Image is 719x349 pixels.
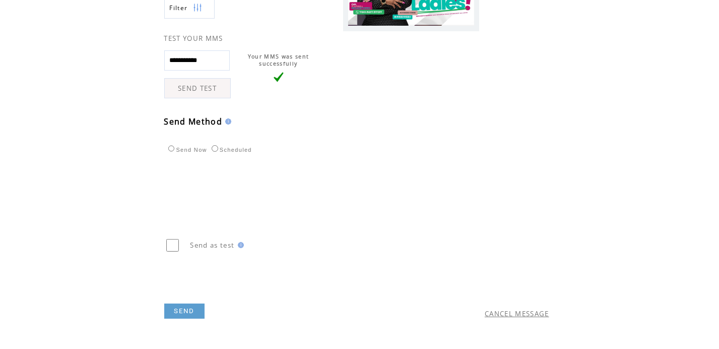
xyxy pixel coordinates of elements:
[212,145,218,152] input: Scheduled
[164,304,205,319] a: SEND
[274,72,284,82] img: vLarge.png
[164,34,223,43] span: TEST YOUR MMS
[485,309,549,318] a: CANCEL MESSAGE
[190,241,235,250] span: Send as test
[166,147,207,153] label: Send Now
[164,78,231,98] a: SEND TEST
[164,116,223,127] span: Send Method
[168,145,175,152] input: Send Now
[170,4,188,12] span: Show filters
[209,147,252,153] label: Scheduled
[248,53,309,67] span: Your MMS was sent successfully
[222,119,231,125] img: help.gif
[235,242,244,248] img: help.gif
